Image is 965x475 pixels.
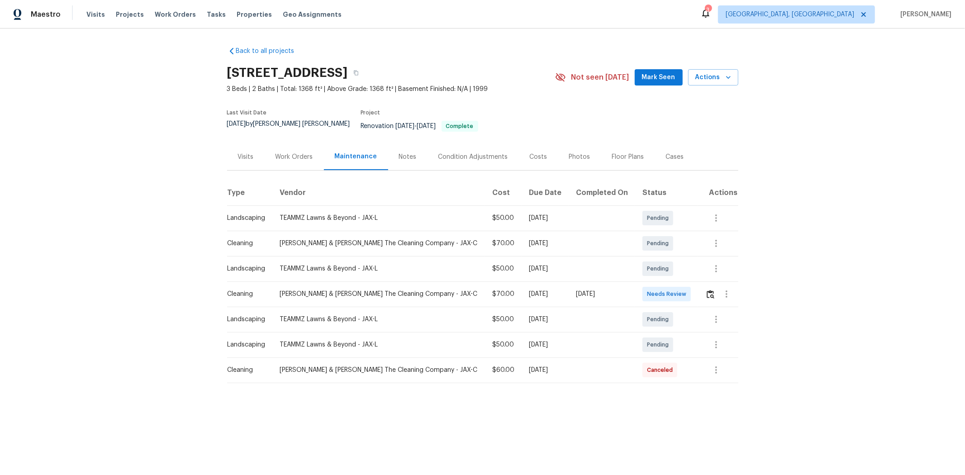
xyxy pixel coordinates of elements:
button: Mark Seen [635,69,683,86]
div: [PERSON_NAME] & [PERSON_NAME] The Cleaning Company - JAX-C [280,290,478,299]
div: Work Orders [276,152,313,161]
th: Cost [485,180,522,205]
div: Landscaping [228,264,266,273]
div: Photos [569,152,590,161]
span: Maestro [31,10,61,19]
div: $70.00 [492,239,514,248]
span: [GEOGRAPHIC_DATA], [GEOGRAPHIC_DATA] [726,10,854,19]
span: - [396,123,436,129]
span: Actions [695,72,731,83]
span: Pending [647,315,672,324]
div: TEAMMZ Lawns & Beyond - JAX-L [280,214,478,223]
div: [PERSON_NAME] & [PERSON_NAME] The Cleaning Company - JAX-C [280,239,478,248]
div: $50.00 [492,340,514,349]
span: [DATE] [227,121,246,127]
div: Floor Plans [612,152,644,161]
span: Complete [442,123,477,129]
div: Landscaping [228,214,266,223]
div: $50.00 [492,264,514,273]
span: Pending [647,264,672,273]
span: Renovation [361,123,478,129]
span: Pending [647,239,672,248]
div: [DATE] [529,239,561,248]
div: Costs [530,152,547,161]
th: Status [635,180,698,205]
img: Review Icon [707,290,714,299]
div: TEAMMZ Lawns & Beyond - JAX-L [280,264,478,273]
div: Notes [399,152,417,161]
div: [DATE] [529,340,561,349]
div: Cleaning [228,366,266,375]
div: $70.00 [492,290,514,299]
div: [DATE] [529,366,561,375]
a: Back to all projects [227,47,314,56]
div: $50.00 [492,214,514,223]
span: Tasks [207,11,226,18]
th: Completed On [569,180,635,205]
span: Properties [237,10,272,19]
div: Cleaning [228,290,266,299]
div: [DATE] [529,214,561,223]
span: Geo Assignments [283,10,342,19]
span: Canceled [647,366,676,375]
div: Maintenance [335,152,377,161]
div: Condition Adjustments [438,152,508,161]
th: Due Date [522,180,569,205]
span: [PERSON_NAME] [897,10,951,19]
th: Type [227,180,273,205]
div: Cleaning [228,239,266,248]
button: Actions [688,69,738,86]
span: Last Visit Date [227,110,267,115]
div: 3 [705,5,711,14]
div: Landscaping [228,340,266,349]
th: Actions [698,180,738,205]
div: TEAMMZ Lawns & Beyond - JAX-L [280,340,478,349]
span: 3 Beds | 2 Baths | Total: 1368 ft² | Above Grade: 1368 ft² | Basement Finished: N/A | 1999 [227,85,555,94]
span: Needs Review [647,290,690,299]
span: Not seen [DATE] [571,73,629,82]
div: $50.00 [492,315,514,324]
h2: [STREET_ADDRESS] [227,68,348,77]
span: [DATE] [396,123,415,129]
span: Pending [647,340,672,349]
span: Pending [647,214,672,223]
button: Copy Address [348,65,364,81]
div: Visits [238,152,254,161]
span: Mark Seen [642,72,675,83]
div: [PERSON_NAME] & [PERSON_NAME] The Cleaning Company - JAX-C [280,366,478,375]
div: [DATE] [529,290,561,299]
span: Visits [86,10,105,19]
button: Review Icon [705,283,716,305]
th: Vendor [273,180,485,205]
div: Landscaping [228,315,266,324]
span: [DATE] [417,123,436,129]
span: Project [361,110,380,115]
span: Projects [116,10,144,19]
div: [DATE] [576,290,628,299]
div: [DATE] [529,264,561,273]
div: by [PERSON_NAME] [PERSON_NAME] [227,121,361,138]
div: [DATE] [529,315,561,324]
div: $60.00 [492,366,514,375]
div: Cases [666,152,684,161]
div: TEAMMZ Lawns & Beyond - JAX-L [280,315,478,324]
span: Work Orders [155,10,196,19]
